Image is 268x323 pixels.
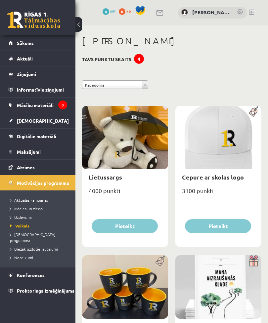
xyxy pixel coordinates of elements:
[10,206,69,212] a: Mācies un ziedo
[92,219,158,233] button: Pieteikt
[246,255,261,266] img: Dāvana ar pārsteigumu
[10,232,56,243] span: [DEMOGRAPHIC_DATA] programma
[10,197,69,203] a: Aktuālās kampaņas
[10,197,48,203] span: Aktuālās kampaņas
[17,133,56,139] span: Digitālie materiāli
[9,35,67,51] a: Sākums
[182,173,244,181] a: Cepure ar skolas logo
[10,223,69,229] a: Veikals
[181,9,188,16] img: Daniels Feofanovs
[10,246,58,252] span: Biežāk uzdotie jautājumi
[17,118,69,124] span: [DEMOGRAPHIC_DATA]
[82,57,131,62] h3: Tavs punktu skaits
[89,173,122,181] a: Lietussargs
[9,51,67,66] a: Aktuāli
[9,160,67,175] a: Atzīmes
[7,12,60,28] a: Rīgas 1. Tālmācības vidusskola
[85,81,139,89] span: Kategorija
[175,185,261,202] div: 3100 punkti
[153,255,168,266] img: Populāra prece
[9,144,67,159] a: Maksājumi
[9,283,67,298] a: Proktoringa izmēģinājums
[82,80,148,89] a: Kategorija
[17,272,45,278] span: Konferences
[17,288,74,294] span: Proktoringa izmēģinājums
[119,8,125,15] span: 0
[9,129,67,144] a: Digitālie materiāli
[10,246,69,252] a: Biežāk uzdotie jautājumi
[10,214,69,220] a: Uzdevumi
[9,98,67,113] a: Mācību materiāli
[58,101,67,109] i: 3
[17,164,35,170] span: Atzīmes
[110,8,115,14] span: mP
[10,255,33,260] span: Noteikumi
[185,219,251,233] button: Pieteikt
[82,35,261,47] h1: [PERSON_NAME]
[9,66,67,82] a: Ziņojumi
[10,231,69,243] a: [DEMOGRAPHIC_DATA] programma
[17,144,67,159] legend: Maksājumi
[134,54,144,64] div: 4
[17,40,34,46] span: Sākums
[119,8,134,14] a: 0 xp
[9,267,67,283] a: Konferences
[10,223,29,228] span: Veikals
[17,180,69,186] span: Motivācijas programma
[10,255,69,261] a: Noteikumi
[10,215,32,220] span: Uzdevumi
[9,175,67,190] a: Motivācijas programma
[103,8,109,15] span: 4
[103,8,115,14] a: 4 mP
[126,8,131,14] span: xp
[9,82,67,97] a: Informatīvie ziņojumi3
[17,66,67,82] legend: Ziņojumi
[192,9,230,16] a: [PERSON_NAME]
[17,82,67,97] legend: Informatīvie ziņojumi
[246,106,261,117] img: Populāra prece
[10,206,43,211] span: Mācies un ziedo
[17,102,54,108] span: Mācību materiāli
[17,56,33,61] span: Aktuāli
[82,185,168,202] div: 4000 punkti
[9,113,67,128] a: [DEMOGRAPHIC_DATA]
